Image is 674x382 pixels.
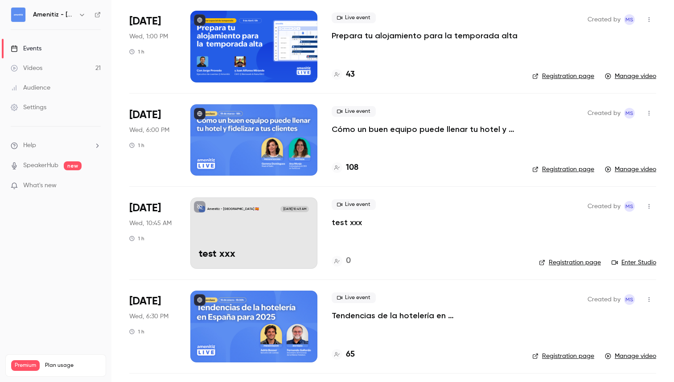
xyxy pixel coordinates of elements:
[11,103,46,112] div: Settings
[190,197,317,269] a: test xxxAmenitiz - [GEOGRAPHIC_DATA] 🇪🇸[DATE] 10:45 AMtest xxx
[588,108,621,119] span: Created by
[129,14,161,29] span: [DATE]
[332,349,355,361] a: 65
[129,104,176,176] div: Mar 19 Wed, 6:00 PM (Europe/Madrid)
[11,83,50,92] div: Audience
[11,8,25,22] img: Amenitiz - España 🇪🇸
[199,249,309,260] p: test xxx
[625,294,633,305] span: MS
[588,14,621,25] span: Created by
[605,72,656,81] a: Manage video
[129,11,176,82] div: Apr 9 Wed, 1:00 PM (Europe/Madrid)
[11,64,42,73] div: Videos
[129,142,144,149] div: 1 h
[332,199,376,210] span: Live event
[207,207,259,211] p: Amenitiz - [GEOGRAPHIC_DATA] 🇪🇸
[625,14,633,25] span: MS
[332,12,376,23] span: Live event
[332,217,362,228] a: test xxx
[129,32,168,41] span: Wed, 1:00 PM
[332,292,376,303] span: Live event
[129,48,144,55] div: 1 h
[11,360,40,371] span: Premium
[23,181,57,190] span: What's new
[332,255,351,267] a: 0
[332,162,358,174] a: 108
[90,182,101,190] iframe: Noticeable Trigger
[332,124,518,135] a: Cómo un buen equipo puede llenar tu hotel y fidelizar a tus clientes
[605,352,656,361] a: Manage video
[532,352,594,361] a: Registration page
[280,206,308,212] span: [DATE] 10:45 AM
[332,310,518,321] a: Tendencias de la hotelería en [GEOGRAPHIC_DATA] para 2025
[346,69,355,81] h4: 43
[129,108,161,122] span: [DATE]
[23,161,58,170] a: SpeakerHub
[624,14,635,25] span: Maria Serra
[624,201,635,212] span: Maria Serra
[129,312,168,321] span: Wed, 6:30 PM
[624,294,635,305] span: Maria Serra
[129,126,169,135] span: Wed, 6:00 PM
[129,294,161,308] span: [DATE]
[539,258,601,267] a: Registration page
[588,201,621,212] span: Created by
[129,201,161,215] span: [DATE]
[332,69,355,81] a: 43
[64,161,82,170] span: new
[45,362,100,369] span: Plan usage
[332,106,376,117] span: Live event
[11,44,41,53] div: Events
[129,328,144,335] div: 1 h
[612,258,656,267] a: Enter Studio
[33,10,75,19] h6: Amenitiz - [GEOGRAPHIC_DATA] 🇪🇸
[129,197,176,269] div: Mar 19 Wed, 10:45 AM (Europe/Madrid)
[588,294,621,305] span: Created by
[625,201,633,212] span: MS
[129,235,144,242] div: 1 h
[11,141,101,150] li: help-dropdown-opener
[605,165,656,174] a: Manage video
[129,219,172,228] span: Wed, 10:45 AM
[532,72,594,81] a: Registration page
[346,255,351,267] h4: 0
[346,349,355,361] h4: 65
[332,30,518,41] a: Prepara tu alojamiento para la temporada alta
[532,165,594,174] a: Registration page
[346,162,358,174] h4: 108
[624,108,635,119] span: Maria Serra
[129,291,176,362] div: Jan 15 Wed, 6:30 PM (Europe/Madrid)
[625,108,633,119] span: MS
[23,141,36,150] span: Help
